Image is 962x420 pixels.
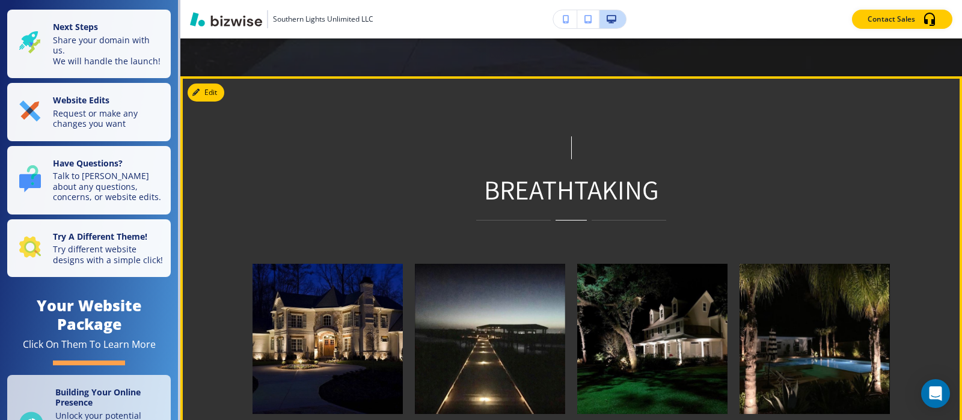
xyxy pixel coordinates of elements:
[852,10,952,29] button: Contact Sales
[921,379,950,408] div: Open Intercom Messenger
[190,10,373,28] button: Southern Lights Unlimited LLC
[868,14,915,25] p: Contact Sales
[53,244,164,265] p: Try different website designs with a simple click!
[53,231,147,242] strong: Try A Different Theme!
[476,174,666,205] p: BREATHTAKING
[7,146,171,215] button: Have Questions?Talk to [PERSON_NAME] about any questions, concerns, or website edits.
[188,84,224,102] button: Edit
[53,21,98,32] strong: Next Steps
[7,83,171,141] button: Website EditsRequest or make any changes you want
[55,386,141,409] strong: Building Your Online Presence
[53,108,164,129] p: Request or make any changes you want
[23,338,156,351] div: Click On Them To Learn More
[190,12,262,26] img: Bizwise Logo
[53,171,164,202] p: Talk to [PERSON_NAME] about any questions, concerns, or website edits.
[273,14,373,25] h3: Southern Lights Unlimited LLC
[53,35,164,67] p: Share your domain with us. We will handle the launch!
[7,296,171,333] h4: Your Website Package
[7,10,171,78] button: Next StepsShare your domain with us.We will handle the launch!
[53,157,123,169] strong: Have Questions?
[7,219,171,278] button: Try A Different Theme!Try different website designs with a simple click!
[53,94,109,106] strong: Website Edits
